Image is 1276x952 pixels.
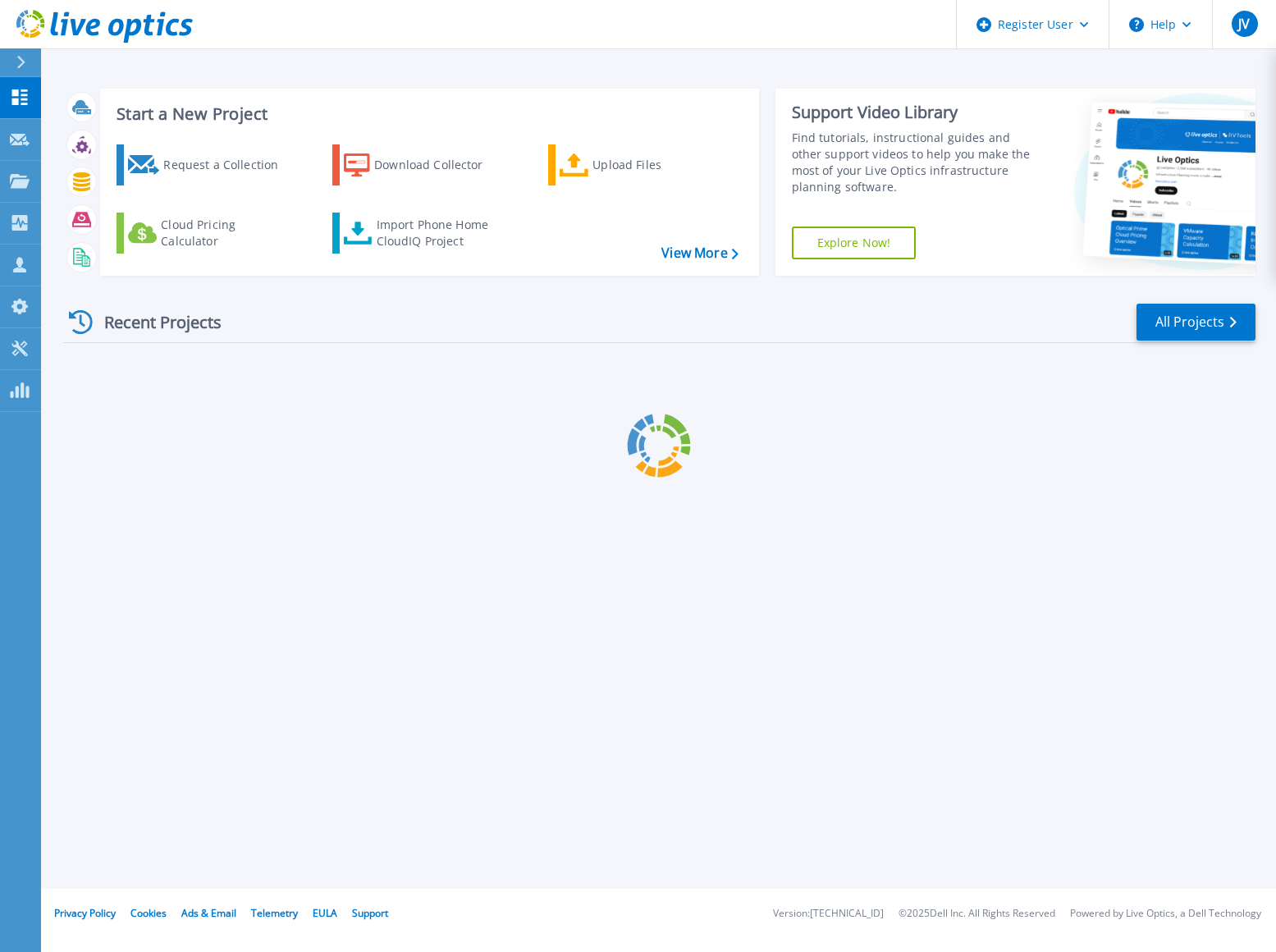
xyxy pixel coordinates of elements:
[1070,909,1261,919] li: Powered by Live Optics, a Dell Technology
[792,227,917,259] a: Explore Now!
[592,149,724,181] div: Upload Files
[313,906,337,920] a: EULA
[1137,304,1255,341] a: All Projects
[332,144,515,185] a: Download Collector
[117,105,738,123] h3: Start a New Project
[374,149,505,181] div: Download Collector
[548,144,731,185] a: Upload Files
[899,909,1055,919] li: © 2025 Dell Inc. All Rights Reserved
[117,144,300,185] a: Request a Collection
[792,102,1033,123] div: Support Video Library
[251,906,298,920] a: Telemetry
[63,302,244,342] div: Recent Projects
[792,130,1033,195] div: Find tutorials, instructional guides and other support videos to help you make the most of your L...
[1238,17,1250,30] span: JV
[352,906,388,920] a: Support
[377,217,505,249] div: Import Phone Home CloudIQ Project
[773,909,884,919] li: Version: [TECHNICAL_ID]
[661,245,738,261] a: View More
[117,213,300,254] a: Cloud Pricing Calculator
[161,217,292,249] div: Cloud Pricing Calculator
[163,149,295,181] div: Request a Collection
[54,906,116,920] a: Privacy Policy
[130,906,167,920] a: Cookies
[181,906,236,920] a: Ads & Email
